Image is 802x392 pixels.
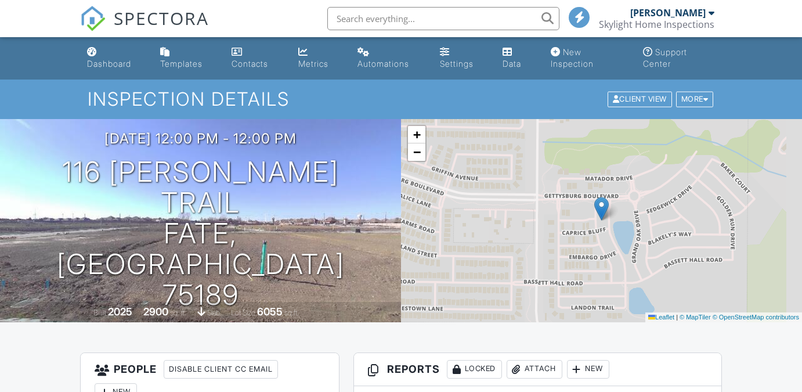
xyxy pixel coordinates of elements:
[80,6,106,31] img: The Best Home Inspection Software - Spectora
[503,59,521,69] div: Data
[170,308,186,317] span: sq. ft.
[88,89,714,109] h1: Inspection Details
[104,131,297,146] h3: [DATE] 12:00 pm - 12:00 pm
[227,42,284,75] a: Contacts
[594,197,609,221] img: Marker
[108,305,132,318] div: 2025
[567,360,609,379] div: New
[232,59,268,69] div: Contacts
[353,42,426,75] a: Automations (Basic)
[413,145,421,159] span: −
[630,7,706,19] div: [PERSON_NAME]
[408,143,425,161] a: Zoom out
[327,7,559,30] input: Search everything...
[156,42,218,75] a: Templates
[80,16,209,40] a: SPECTORA
[638,42,720,75] a: Support Center
[551,47,594,69] div: New Inspection
[143,305,168,318] div: 2900
[440,59,474,69] div: Settings
[87,59,131,69] div: Dashboard
[606,94,675,103] a: Client View
[257,305,283,318] div: 6055
[676,92,714,107] div: More
[298,59,328,69] div: Metrics
[608,92,672,107] div: Client View
[643,47,687,69] div: Support Center
[507,360,562,379] div: Attach
[413,127,421,142] span: +
[284,308,299,317] span: sq.ft.
[435,42,489,75] a: Settings
[713,314,799,321] a: © OpenStreetMap contributors
[114,6,209,30] span: SPECTORA
[93,308,106,317] span: Built
[294,42,344,75] a: Metrics
[498,42,537,75] a: Data
[408,126,425,143] a: Zoom in
[357,59,409,69] div: Automations
[19,157,382,310] h1: 116 [PERSON_NAME] Trail Fate, [GEOGRAPHIC_DATA] 75189
[82,42,146,75] a: Dashboard
[676,314,678,321] span: |
[207,308,220,317] span: slab
[231,308,255,317] span: Lot Size
[680,314,711,321] a: © MapTiler
[599,19,714,30] div: Skylight Home Inspections
[648,314,674,321] a: Leaflet
[447,360,502,379] div: Locked
[546,42,629,75] a: New Inspection
[354,353,721,386] h3: Reports
[160,59,203,69] div: Templates
[164,360,278,379] div: Disable Client CC Email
